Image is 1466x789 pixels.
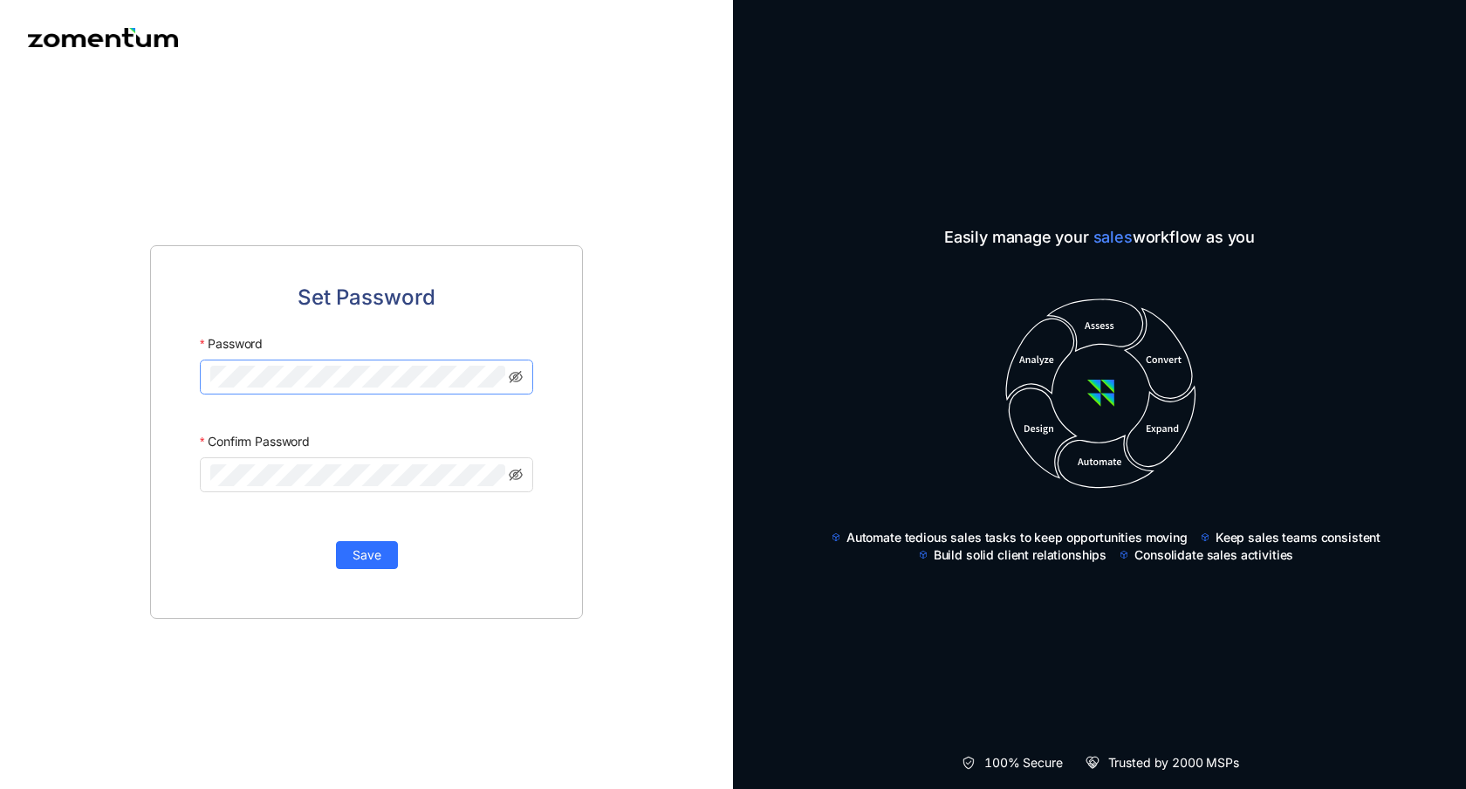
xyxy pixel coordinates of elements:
span: Consolidate sales activities [1134,546,1293,564]
span: Easily manage your workflow as you [817,225,1382,250]
span: 100% Secure [984,754,1062,772]
input: Password [210,366,505,388]
span: eye-invisible [509,468,523,482]
button: Save [336,541,398,569]
span: Trusted by 2000 MSPs [1108,754,1239,772]
span: Save [353,545,381,565]
img: Zomentum logo [28,28,178,47]
span: sales [1093,228,1133,246]
span: Build solid client relationships [934,546,1107,564]
span: Keep sales teams consistent [1216,529,1380,546]
span: eye-invisible [509,370,523,384]
span: Automate tedious sales tasks to keep opportunities moving [846,529,1188,546]
span: Set Password [298,281,435,314]
label: Password [200,328,263,360]
input: Confirm Password [210,464,505,486]
label: Confirm Password [200,426,310,457]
